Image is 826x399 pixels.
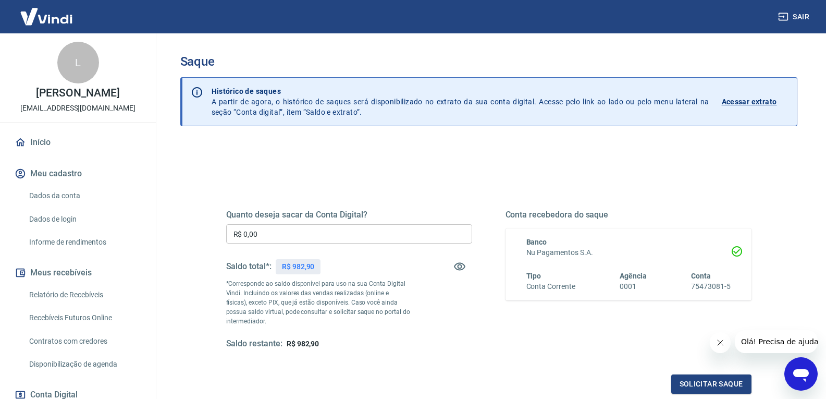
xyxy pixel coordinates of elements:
[506,210,751,220] h5: Conta recebedora do saque
[287,340,319,348] span: R$ 982,90
[25,354,143,375] a: Disponibilização de agenda
[13,261,143,284] button: Meus recebíveis
[722,96,777,107] p: Acessar extrato
[13,131,143,154] a: Início
[25,185,143,207] a: Dados da conta
[722,86,788,117] a: Acessar extrato
[526,238,547,246] span: Banco
[13,1,80,32] img: Vindi
[25,232,143,253] a: Informe de rendimentos
[226,338,282,349] h5: Saldo restante:
[180,54,797,69] h3: Saque
[25,307,143,329] a: Recebíveis Futuros Online
[212,86,709,117] p: A partir de agora, o histórico de saques será disponibilizado no extrato da sua conta digital. Ac...
[212,86,709,96] p: Histórico de saques
[25,209,143,230] a: Dados de login
[25,331,143,352] a: Contratos com credores
[620,272,647,280] span: Agência
[20,103,135,114] p: [EMAIL_ADDRESS][DOMAIN_NAME]
[776,7,813,27] button: Sair
[710,332,731,353] iframe: Fechar mensagem
[57,42,99,83] div: L
[25,284,143,306] a: Relatório de Recebíveis
[671,374,751,394] button: Solicitar saque
[13,162,143,185] button: Meu cadastro
[784,357,818,391] iframe: Botão para abrir a janela de mensagens
[526,247,731,258] h6: Nu Pagamentos S.A.
[526,272,541,280] span: Tipo
[691,281,731,292] h6: 75473081-5
[226,279,411,326] p: *Corresponde ao saldo disponível para uso na sua Conta Digital Vindi. Incluindo os valores das ve...
[691,272,711,280] span: Conta
[282,261,315,272] p: R$ 982,90
[6,7,88,16] span: Olá! Precisa de ajuda?
[36,88,119,99] p: [PERSON_NAME]
[226,261,272,272] h5: Saldo total*:
[735,330,818,353] iframe: Mensagem da empresa
[620,281,647,292] h6: 0001
[226,210,472,220] h5: Quanto deseja sacar da Conta Digital?
[526,281,575,292] h6: Conta Corrente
